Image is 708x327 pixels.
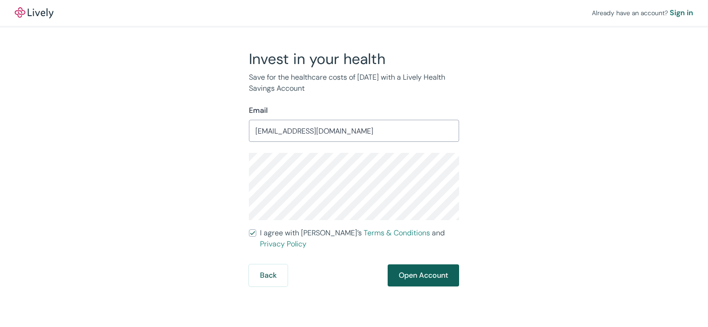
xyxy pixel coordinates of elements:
button: Back [249,264,288,286]
label: Email [249,105,268,116]
img: Lively [15,7,53,18]
a: Terms & Conditions [364,228,430,238]
a: Sign in [670,7,693,18]
p: Save for the healthcare costs of [DATE] with a Lively Health Savings Account [249,72,459,94]
span: I agree with [PERSON_NAME]’s and [260,228,459,250]
div: Already have an account? [592,7,693,18]
a: LivelyLively [15,7,53,18]
a: Privacy Policy [260,239,307,249]
button: Open Account [388,264,459,286]
h2: Invest in your health [249,50,459,68]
